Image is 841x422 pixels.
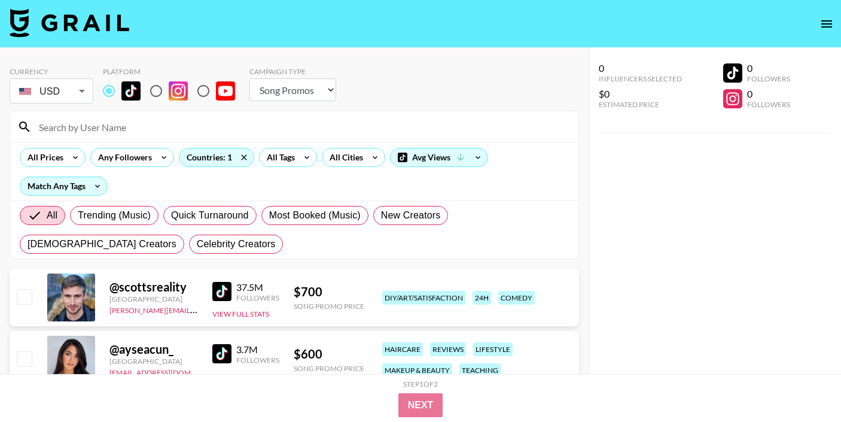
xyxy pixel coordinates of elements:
[78,208,151,223] span: Trending (Music)
[599,88,682,100] div: $0
[473,291,491,305] div: 24h
[236,281,279,293] div: 37.5M
[47,208,57,223] span: All
[747,88,790,100] div: 0
[260,148,297,166] div: All Tags
[236,356,279,365] div: Followers
[109,342,198,357] div: @ ayseacun_
[781,362,827,408] iframe: Drift Widget Chat Controller
[403,380,438,388] div: Step 1 of 2
[212,309,269,318] button: View Full Stats
[212,282,231,301] img: TikTok
[169,81,188,101] img: Instagram
[103,67,245,76] div: Platform
[294,302,364,311] div: Song Promo Price
[459,363,501,377] div: teaching
[236,293,279,302] div: Followers
[91,148,154,166] div: Any Followers
[28,237,176,251] span: [DEMOGRAPHIC_DATA] Creators
[747,74,790,83] div: Followers
[197,237,276,251] span: Celebrity Creators
[294,347,364,362] div: $ 600
[599,100,682,109] div: Estimated Price
[382,363,452,377] div: makeup & beauty
[20,148,66,166] div: All Prices
[747,62,790,74] div: 0
[109,295,198,303] div: [GEOGRAPHIC_DATA]
[294,284,364,299] div: $ 700
[599,62,682,74] div: 0
[249,67,336,76] div: Campaign Type
[212,372,269,381] button: View Full Stats
[32,117,571,136] input: Search by User Name
[294,364,364,373] div: Song Promo Price
[236,344,279,356] div: 3.7M
[179,148,254,166] div: Countries: 1
[121,81,141,101] img: TikTok
[382,342,423,356] div: haircare
[747,100,790,109] div: Followers
[171,208,249,223] span: Quick Turnaround
[269,208,361,223] span: Most Booked (Music)
[381,208,441,223] span: New Creators
[382,291,465,305] div: diy/art/satisfaction
[430,342,466,356] div: reviews
[391,148,487,166] div: Avg Views
[599,74,682,83] div: Influencers Selected
[109,366,230,377] a: [EMAIL_ADDRESS][DOMAIN_NAME]
[498,291,535,305] div: comedy
[10,67,93,76] div: Currency
[473,342,513,356] div: lifestyle
[12,81,91,102] div: USD
[212,344,231,363] img: TikTok
[10,8,129,37] img: Grail Talent
[20,177,107,195] div: Match Any Tags
[815,12,839,36] button: open drawer
[109,357,198,366] div: [GEOGRAPHIC_DATA]
[216,81,235,101] img: YouTube
[398,393,443,417] button: Next
[322,148,365,166] div: All Cities
[109,303,287,315] a: [PERSON_NAME][EMAIL_ADDRESS][DOMAIN_NAME]
[109,280,198,295] div: @ scottsreality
